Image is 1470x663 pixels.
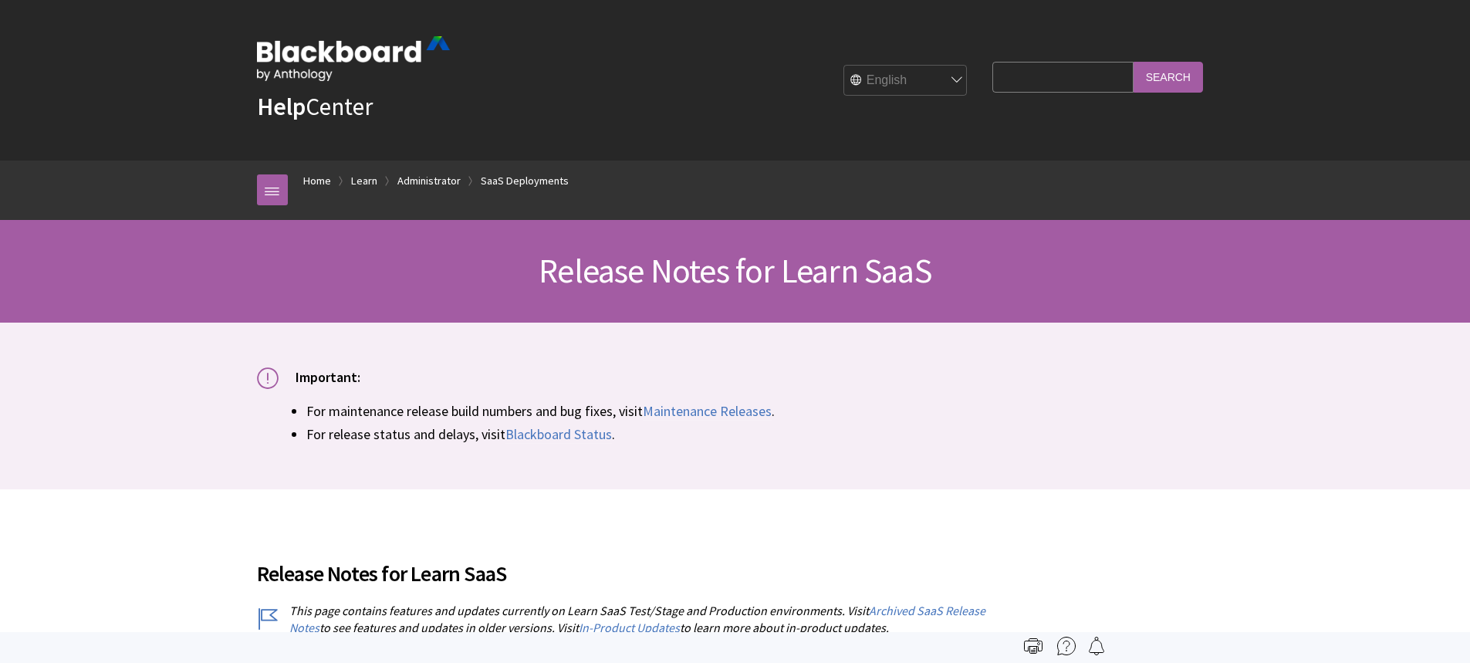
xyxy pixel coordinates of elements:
[1024,637,1043,655] img: Print
[257,91,306,122] strong: Help
[539,249,931,292] span: Release Notes for Learn SaaS
[1057,637,1076,655] img: More help
[303,171,331,191] a: Home
[505,425,612,444] a: Blackboard Status
[397,171,461,191] a: Administrator
[579,620,680,636] a: In-Product Updates
[306,424,1214,445] li: For release status and delays, visit .
[481,171,569,191] a: SaaS Deployments
[257,91,373,122] a: HelpCenter
[844,66,968,96] select: Site Language Selector
[289,603,985,636] a: Archived SaaS Release Notes
[257,539,985,590] h2: Release Notes for Learn SaaS
[257,602,985,637] p: This page contains features and updates currently on Learn SaaS Test/Stage and Production environ...
[257,36,450,81] img: Blackboard by Anthology
[351,171,377,191] a: Learn
[1087,637,1106,655] img: Follow this page
[306,401,1214,421] li: For maintenance release build numbers and bug fixes, visit .
[643,402,772,421] a: Maintenance Releases
[1134,62,1203,92] input: Search
[296,368,360,386] span: Important:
